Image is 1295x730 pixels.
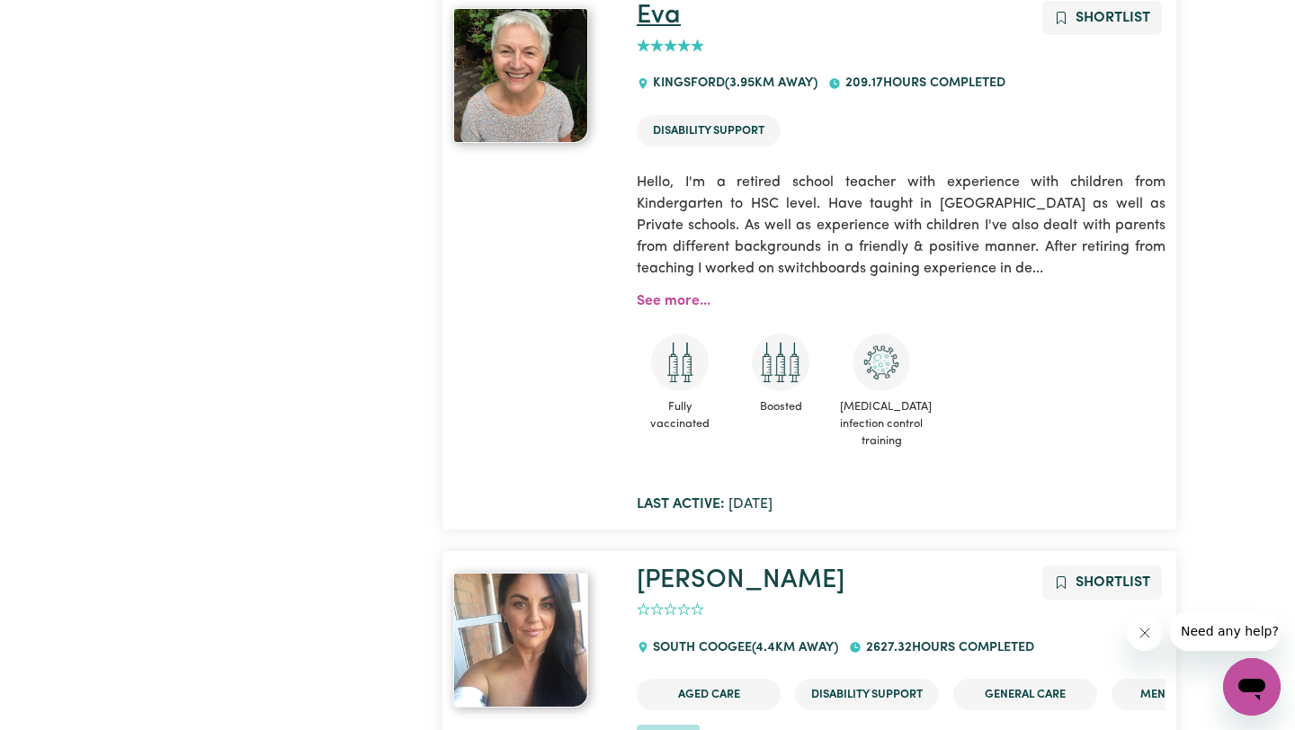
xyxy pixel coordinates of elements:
[752,334,809,391] img: Care and support worker has received booster dose of COVID-19 vaccination
[1127,615,1163,651] iframe: Close message
[651,334,709,391] img: Care and support worker has received 2 doses of COVID-19 vaccine
[453,8,588,143] img: View Eva's profile
[637,679,781,710] li: Aged Care
[853,334,910,391] img: CS Academy: COVID-19 Infection Control Training course completed
[1076,575,1150,590] span: Shortlist
[637,567,844,593] a: [PERSON_NAME]
[737,391,824,423] span: Boosted
[1170,611,1281,651] iframe: Message from company
[1223,658,1281,716] iframe: Button to launch messaging window
[828,59,1015,108] div: 209.17 hours completed
[725,76,817,90] span: ( 3.95 km away)
[849,624,1044,672] div: 2627.32 hours completed
[637,36,704,57] div: add rating by typing an integer from 0 to 5 or pressing arrow keys
[453,573,588,708] img: View Suzanne Rae's profile
[453,573,615,708] a: Suzanne Rae
[838,391,924,458] span: [MEDICAL_DATA] infection control training
[1112,679,1255,710] li: Mental Health
[637,115,781,147] li: Disability Support
[637,391,723,440] span: Fully vaccinated
[637,497,725,512] b: Last active:
[637,624,849,672] div: SOUTH COOGEE
[1042,565,1162,600] button: Add to shortlist
[795,679,939,710] li: Disability Support
[1042,1,1162,35] button: Add to shortlist
[637,3,681,29] a: Eva
[637,161,1165,290] p: Hello, I'm a retired school teacher with experience with children from Kindergarten to HSC level....
[637,59,828,108] div: KINGSFORD
[453,8,615,143] a: Eva
[637,294,710,308] a: See more...
[953,679,1097,710] li: General Care
[1076,11,1150,25] span: Shortlist
[637,600,704,620] div: add rating by typing an integer from 0 to 5 or pressing arrow keys
[752,641,838,654] span: ( 4.4 km away)
[637,497,773,512] span: [DATE]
